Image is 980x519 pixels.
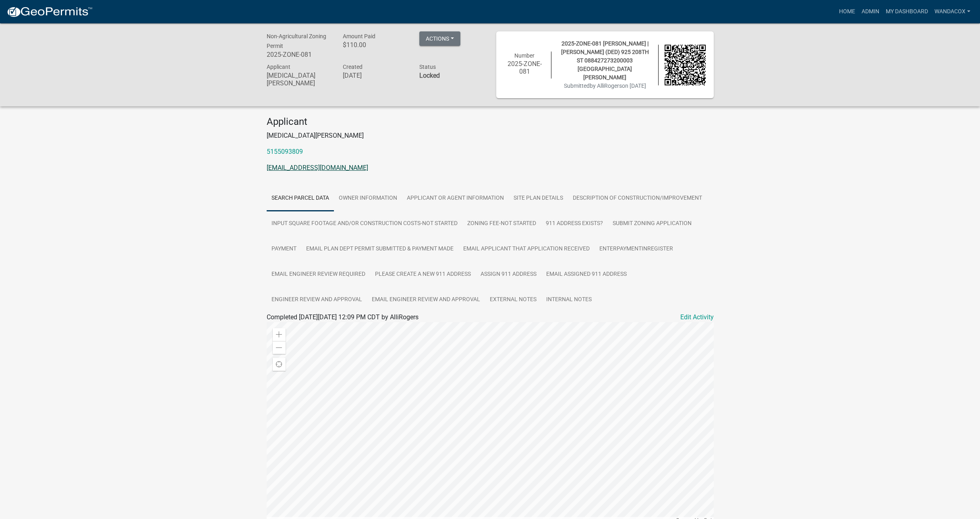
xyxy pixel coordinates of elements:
[608,211,696,237] a: Submit Zoning Application
[343,41,407,49] h6: $110.00
[458,236,595,262] a: Email applicant that Application Received
[273,358,286,371] div: Find my location
[267,64,290,70] span: Applicant
[267,51,331,58] h6: 2025-ZONE-081
[267,262,370,287] a: Email Engineer review required
[541,287,597,313] a: Internal Notes
[267,313,419,321] span: Completed [DATE][DATE] 12:09 PM CDT by AlliRogers
[301,236,458,262] a: Email Plan Dept Permit submitted & Payment made
[343,64,363,70] span: Created
[267,287,367,313] a: Engineer Review and Approval
[267,236,301,262] a: Payment
[665,45,706,86] img: QR code
[267,116,714,128] h4: Applicant
[343,33,375,39] span: Amount Paid
[273,341,286,354] div: Zoom out
[343,72,407,79] h6: [DATE]
[590,83,622,89] span: by AlliRogers
[267,131,714,141] p: [MEDICAL_DATA][PERSON_NAME]
[267,211,462,237] a: Input Square Footage and/or Construction Costs-Not Started
[419,72,440,79] strong: Locked
[504,60,545,75] h6: 2025-ZONE-081
[267,148,303,155] a: 5155093809
[367,287,485,313] a: Email Engineer Review and Approval
[568,186,707,211] a: Description of Construction/Improvement
[476,262,541,287] a: Assign 911 Address
[273,328,286,341] div: Zoom in
[931,4,974,19] a: WandaCox
[462,211,541,237] a: Zoning Fee-Not Started
[541,211,608,237] a: 911 Address Exists?
[595,236,678,262] a: EnterPaymentInRegister
[836,4,858,19] a: Home
[858,4,883,19] a: Admin
[370,262,476,287] a: Please create a new 911 address
[419,64,436,70] span: Status
[267,33,326,49] span: Non-Agricultural Zoning Permit
[514,52,535,59] span: Number
[509,186,568,211] a: Site Plan Details
[267,164,368,172] a: [EMAIL_ADDRESS][DOMAIN_NAME]
[485,287,541,313] a: External Notes
[267,72,331,87] h6: [MEDICAL_DATA][PERSON_NAME]
[402,186,509,211] a: Applicant or Agent Information
[564,83,646,89] span: Submitted on [DATE]
[561,40,649,81] span: 2025-ZONE-081 [PERSON_NAME] | [PERSON_NAME] (DED) 925 208TH ST 088427273200003 [GEOGRAPHIC_DATA][...
[419,31,460,46] button: Actions
[334,186,402,211] a: Owner Information
[883,4,931,19] a: My Dashboard
[680,312,714,322] a: Edit Activity
[541,262,632,287] a: Email Assigned 911 Address
[267,186,334,211] a: Search Parcel Data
